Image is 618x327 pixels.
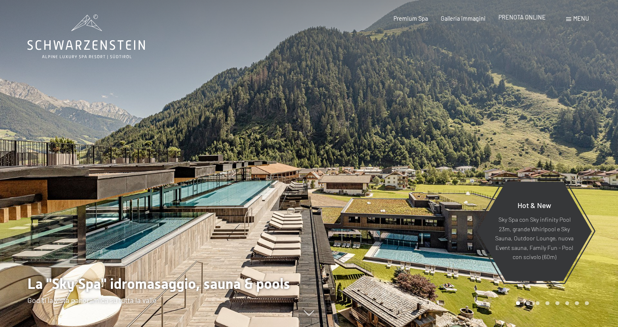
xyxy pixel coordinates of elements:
a: PRENOTA ONLINE [498,14,546,21]
span: Hot & New [518,201,551,210]
p: Sky Spa con Sky infinity Pool 23m, grande Whirlpool e Sky Sauna, Outdoor Lounge, nuova Event saun... [495,215,574,262]
span: Menu [573,15,589,22]
a: Premium Spa [393,15,428,22]
div: Carousel Page 4 [545,301,550,305]
a: Hot & New Sky Spa con Sky infinity Pool 23m, grande Whirlpool e Sky Sauna, Outdoor Lounge, nuova ... [476,181,592,281]
div: Carousel Pagination [513,301,589,305]
div: Carousel Page 7 [575,301,579,305]
div: Carousel Page 6 [565,301,569,305]
div: Carousel Page 2 [526,301,530,305]
div: Carousel Page 1 (Current Slide) [516,301,520,305]
div: Carousel Page 5 [555,301,559,305]
div: Carousel Page 3 [536,301,540,305]
a: Galleria immagini [441,15,486,22]
div: Carousel Page 8 [585,301,589,305]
